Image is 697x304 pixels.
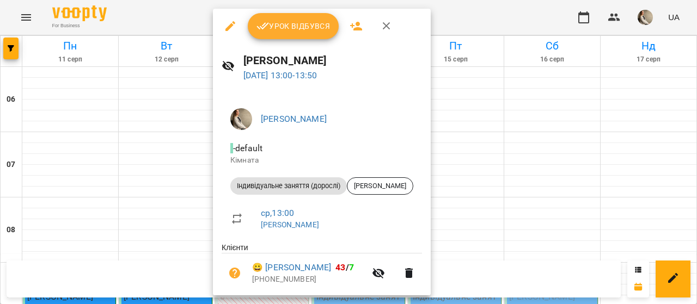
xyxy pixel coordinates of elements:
[261,114,327,124] a: [PERSON_NAME]
[230,155,413,166] p: Кімната
[230,143,265,153] span: - default
[222,242,422,296] ul: Клієнти
[222,260,248,286] button: Візит ще не сплачено. Додати оплату?
[252,261,331,274] a: 😀 [PERSON_NAME]
[335,262,345,272] span: 43
[243,70,317,80] a: [DATE] 13:00-13:50
[335,262,354,272] b: /
[261,208,294,218] a: ср , 13:00
[256,20,331,33] span: Урок відбувся
[261,220,319,229] a: [PERSON_NAME]
[230,108,252,130] img: 3379ed1806cda47daa96bfcc4923c7ab.jpg
[347,181,413,191] span: [PERSON_NAME]
[252,274,365,285] p: [PHONE_NUMBER]
[347,177,413,195] div: [PERSON_NAME]
[230,181,347,191] span: Індивідуальне заняття (дорослі)
[349,262,354,272] span: 7
[248,13,339,39] button: Урок відбувся
[243,52,422,69] h6: [PERSON_NAME]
